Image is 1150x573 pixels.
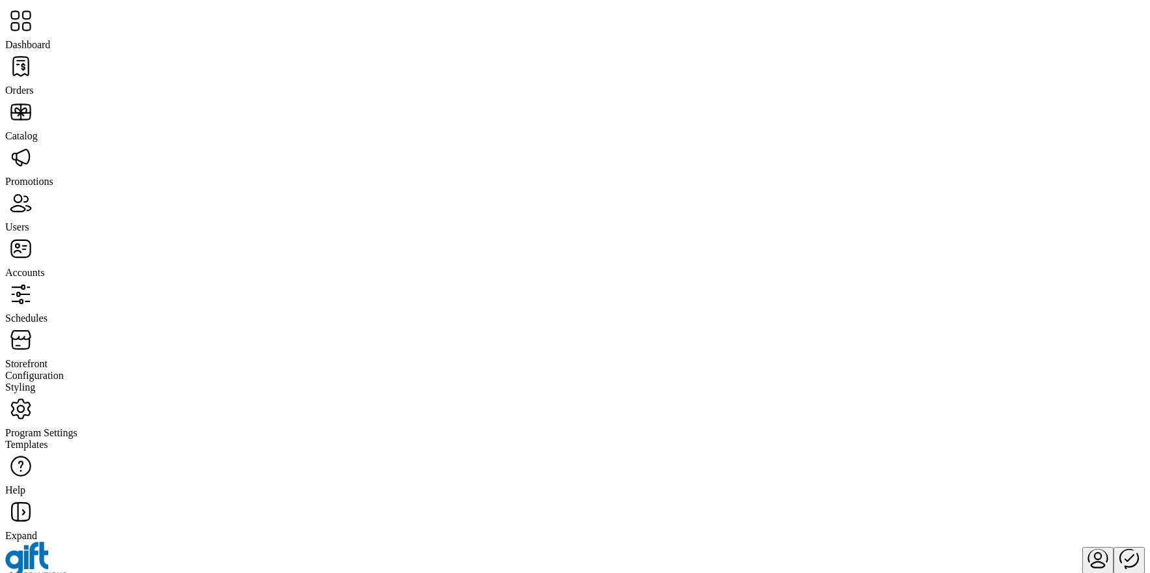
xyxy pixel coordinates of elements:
[5,85,34,96] span: Orders
[5,382,35,393] span: Styling
[5,221,29,232] span: Users
[5,39,50,50] span: Dashboard
[5,370,64,381] span: Configuration
[5,484,25,496] span: Help
[5,267,44,278] span: Accounts
[5,439,48,450] span: Templates
[5,130,38,141] span: Catalog
[5,313,48,324] span: Schedules
[5,358,48,369] span: Storefront
[5,176,53,187] span: Promotions
[5,530,37,541] span: Expand
[5,427,77,438] span: Program Settings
